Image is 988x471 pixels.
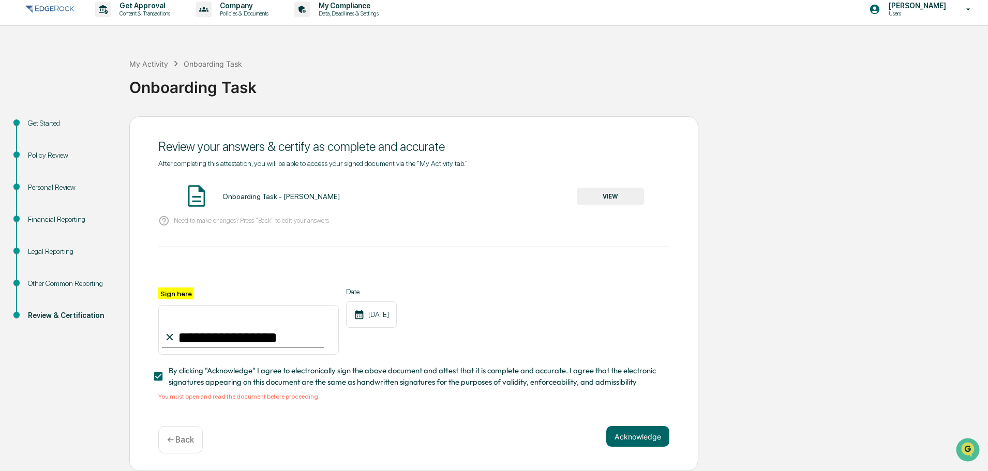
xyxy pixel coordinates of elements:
p: How can we help? [10,22,188,38]
div: Get Started [28,118,113,129]
p: Policies & Documents [212,10,274,17]
span: Attestations [85,130,128,141]
span: Preclearance [21,130,67,141]
div: Start new chat [35,79,170,89]
p: Users [880,10,951,17]
div: We're available if you need us! [35,89,131,98]
div: Policy Review [28,150,113,161]
img: Document Icon [184,183,209,209]
div: You must open and read the document before proceeding. [158,393,669,400]
p: Get Approval [111,2,175,10]
div: Review your answers & certify as complete and accurate [158,139,669,154]
p: Data, Deadlines & Settings [310,10,384,17]
div: Onboarding Task [184,59,242,68]
p: Company [212,2,274,10]
a: 🔎Data Lookup [6,146,69,164]
div: Onboarding Task [129,70,983,97]
iframe: Open customer support [955,437,983,465]
span: By clicking "Acknowledge" I agree to electronically sign the above document and attest that it is... [169,365,661,388]
div: My Activity [129,59,168,68]
div: Review & Certification [28,310,113,321]
div: Other Common Reporting [28,278,113,289]
label: Date [346,287,397,296]
div: Legal Reporting [28,246,113,257]
img: logo [25,3,74,16]
p: My Compliance [310,2,384,10]
div: [DATE] [346,301,397,328]
span: After completing this attestation, you will be able to access your signed document via the "My Ac... [158,159,468,168]
a: 🗄️Attestations [71,126,132,145]
p: [PERSON_NAME] [880,2,951,10]
div: 🔎 [10,151,19,159]
a: 🖐️Preclearance [6,126,71,145]
label: Sign here [158,287,193,299]
div: 🖐️ [10,131,19,140]
p: Need to make changes? Press "Back" to edit your answers [174,217,329,224]
img: 1746055101610-c473b297-6a78-478c-a979-82029cc54cd1 [10,79,29,98]
button: VIEW [577,188,644,205]
button: Start new chat [176,82,188,95]
p: Content & Transactions [111,10,175,17]
button: Acknowledge [606,426,669,447]
div: Personal Review [28,182,113,193]
p: ← Back [167,435,194,445]
div: Financial Reporting [28,214,113,225]
div: 🗄️ [75,131,83,140]
a: Powered byPylon [73,175,125,183]
div: Onboarding Task - [PERSON_NAME] [222,192,340,201]
span: Pylon [103,175,125,183]
span: Data Lookup [21,150,65,160]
